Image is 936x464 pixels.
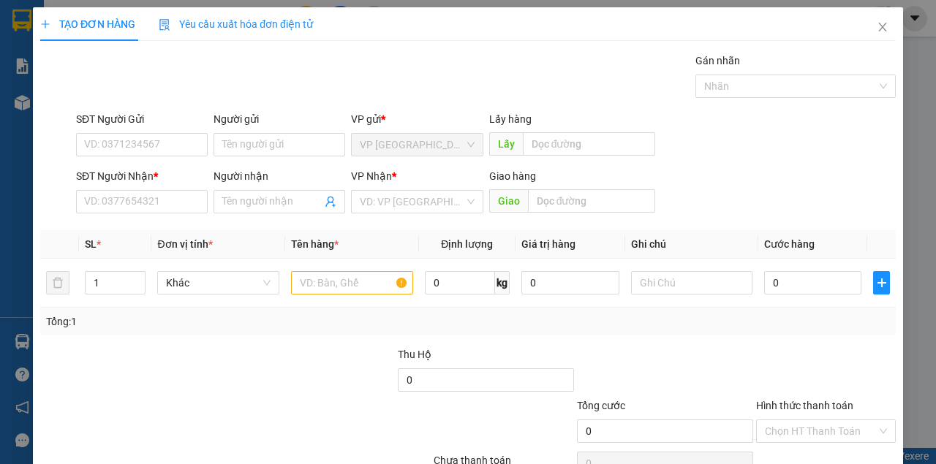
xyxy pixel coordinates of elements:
[85,238,97,250] span: SL
[488,132,522,156] span: Lấy
[325,196,336,208] span: user-add
[166,272,271,294] span: Khác
[764,238,815,250] span: Cước hàng
[521,238,575,250] span: Giá trị hàng
[159,19,170,31] img: icon
[862,7,903,48] button: Close
[874,277,889,289] span: plus
[351,111,483,127] div: VP gửi
[877,21,888,33] span: close
[441,238,493,250] span: Định lượng
[695,55,740,66] label: Gán nhãn
[398,349,431,360] span: Thu Hộ
[40,19,50,29] span: plus
[527,189,654,213] input: Dọc đường
[291,271,413,294] input: VD: Bàn, Ghế
[577,400,625,411] span: Tổng cước
[755,400,853,411] label: Hình thức thanh toán
[351,170,392,182] span: VP Nhận
[624,230,758,259] th: Ghi chú
[522,132,654,156] input: Dọc đường
[360,134,474,156] span: VP Sài Gòn
[46,271,69,294] button: delete
[488,170,535,182] span: Giao hàng
[630,271,752,294] input: Ghi Chú
[488,113,531,125] span: Lấy hàng
[46,313,363,330] div: Tổng: 1
[873,271,890,294] button: plus
[521,271,619,294] input: 0
[40,18,135,30] span: TẠO ĐƠN HÀNG
[488,189,527,213] span: Giao
[159,18,313,30] span: Yêu cầu xuất hóa đơn điện tử
[76,168,208,184] div: SĐT Người Nhận
[76,111,208,127] div: SĐT Người Gửi
[214,168,345,184] div: Người nhận
[157,238,212,250] span: Đơn vị tính
[495,271,510,294] span: kg
[214,111,345,127] div: Người gửi
[291,238,339,250] span: Tên hàng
